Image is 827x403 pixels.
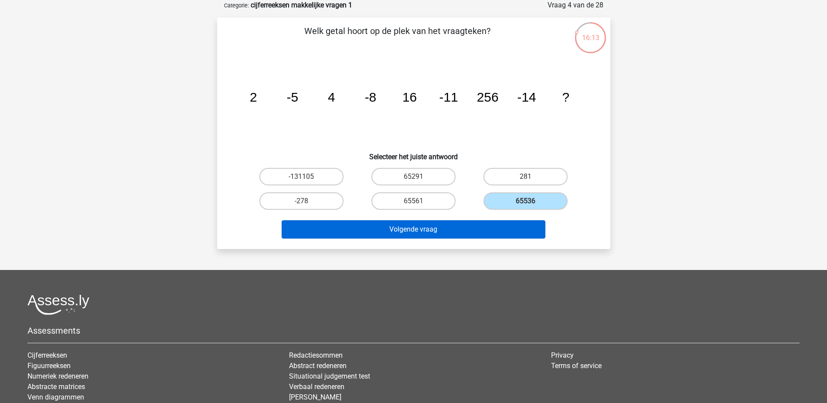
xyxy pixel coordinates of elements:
[289,362,347,370] a: Abstract redeneren
[289,351,343,359] a: Redactiesommen
[289,372,370,380] a: Situational judgement test
[231,24,564,51] p: Welk getal hoort op de plek van het vraagteken?
[286,90,298,104] tspan: -5
[282,220,545,239] button: Volgende vraag
[574,21,607,43] div: 16:13
[517,90,536,104] tspan: -14
[27,362,71,370] a: Figuurreeksen
[224,2,249,9] small: Categorie:
[27,393,84,401] a: Venn diagrammen
[231,146,596,161] h6: Selecteer het juiste antwoord
[371,168,456,185] label: 65291
[551,351,574,359] a: Privacy
[483,168,568,185] label: 281
[249,90,257,104] tspan: 2
[27,325,800,336] h5: Assessments
[27,383,85,391] a: Abstracte matrices
[27,351,67,359] a: Cijferreeksen
[27,372,88,380] a: Numeriek redeneren
[364,90,376,104] tspan: -8
[439,90,458,104] tspan: -11
[259,168,344,185] label: -131105
[289,393,341,401] a: [PERSON_NAME]
[551,362,602,370] a: Terms of service
[27,294,89,315] img: Assessly logo
[251,1,352,9] strong: cijferreeksen makkelijke vragen 1
[328,90,335,104] tspan: 4
[259,192,344,210] label: -278
[562,90,569,104] tspan: ?
[289,383,344,391] a: Verbaal redeneren
[402,90,416,104] tspan: 16
[371,192,456,210] label: 65561
[476,90,498,104] tspan: 256
[483,192,568,210] label: 65536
